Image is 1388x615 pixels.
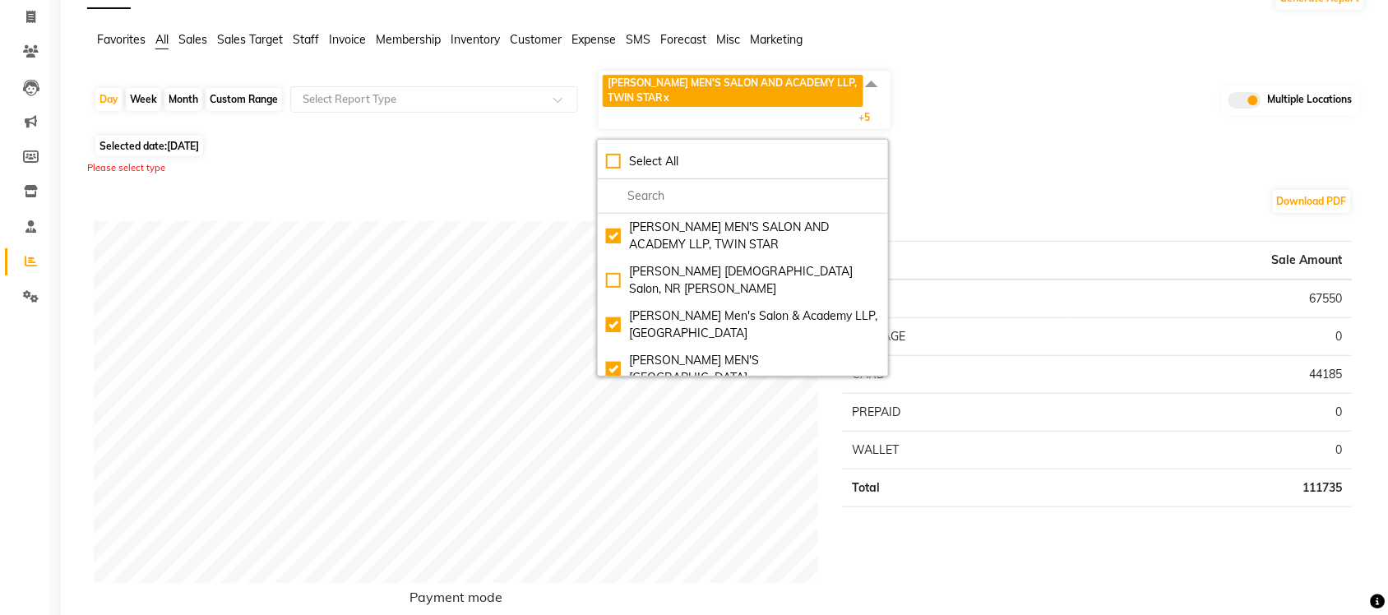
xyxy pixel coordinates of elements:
div: Select All [606,153,880,170]
div: [PERSON_NAME] [DEMOGRAPHIC_DATA] Salon, NR [PERSON_NAME] [606,263,880,298]
div: Please select type [87,161,1366,175]
span: Inventory [451,32,500,47]
span: +5 [859,111,883,123]
span: Marketing [750,32,803,47]
th: Type [843,241,1071,280]
td: Total [843,469,1071,506]
div: Week [126,88,161,111]
span: Sales Target [217,32,283,47]
span: Selected date: [95,136,203,156]
div: Custom Range [206,88,282,111]
th: Sale Amount [1071,241,1353,280]
td: CASH [843,280,1071,318]
td: 0 [1071,317,1353,355]
h6: Payment mode [94,590,818,612]
td: PACKAGE [843,317,1071,355]
td: CARD [843,355,1071,393]
td: 44185 [1071,355,1353,393]
span: [DATE] [167,140,199,152]
td: 0 [1071,393,1353,431]
span: Multiple Locations [1268,92,1353,109]
span: Customer [510,32,562,47]
div: [PERSON_NAME] MEN'S SALON AND ACADEMY LLP, TWIN STAR [606,219,880,253]
span: Sales [178,32,207,47]
span: Staff [293,32,319,47]
td: 0 [1071,431,1353,469]
button: Download PDF [1273,190,1351,213]
span: Forecast [660,32,706,47]
a: x [662,91,669,104]
td: 67550 [1071,280,1353,318]
span: All [155,32,169,47]
span: Invoice [329,32,366,47]
span: Expense [571,32,616,47]
td: WALLET [843,431,1071,469]
div: [PERSON_NAME] Men's Salon & Academy LLP, [GEOGRAPHIC_DATA] [606,307,880,342]
span: SMS [626,32,650,47]
input: multiselect-search [606,187,880,205]
span: Membership [376,32,441,47]
td: PREPAID [843,393,1071,431]
span: Misc [716,32,740,47]
div: Month [164,88,202,111]
span: Favorites [97,32,146,47]
div: [PERSON_NAME] MEN'S [GEOGRAPHIC_DATA] [606,352,880,386]
span: [PERSON_NAME] MEN'S SALON AND ACADEMY LLP, TWIN STAR [608,76,857,104]
div: Day [95,88,123,111]
td: 111735 [1071,469,1353,506]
